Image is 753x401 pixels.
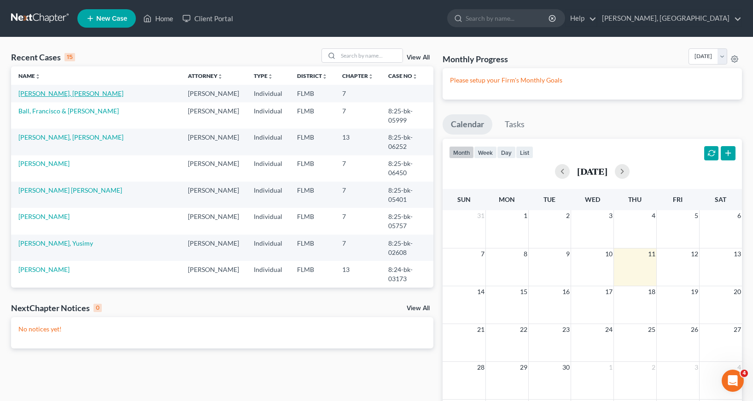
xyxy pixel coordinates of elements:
td: 13 [335,261,381,287]
span: 27 [733,324,742,335]
td: FLMB [290,261,335,287]
a: Districtunfold_more [297,72,327,79]
td: Individual [246,102,290,129]
i: unfold_more [217,74,223,79]
td: [PERSON_NAME] [181,288,246,314]
a: View All [407,54,430,61]
span: 11 [647,248,656,259]
input: Search by name... [338,49,403,62]
td: 8:24-bk-06560 [381,288,433,314]
button: list [516,146,533,159]
td: 7 [335,208,381,234]
span: 9 [565,248,571,259]
a: Attorneyunfold_more [188,72,223,79]
a: Nameunfold_more [18,72,41,79]
td: 7 [335,102,381,129]
a: [PERSON_NAME] [18,265,70,273]
td: 8:25-bk-06252 [381,129,433,155]
span: 25 [647,324,656,335]
td: FLMB [290,85,335,102]
td: 7 [335,182,381,208]
p: No notices yet! [18,324,426,334]
td: 7 [335,235,381,261]
td: [PERSON_NAME] [181,235,246,261]
span: 3 [608,210,613,221]
span: 12 [690,248,699,259]
span: 4 [736,362,742,373]
a: [PERSON_NAME], [GEOGRAPHIC_DATA] [597,10,741,27]
td: FLMB [290,288,335,314]
td: 7 [335,85,381,102]
div: Recent Cases [11,52,75,63]
h3: Monthly Progress [443,53,508,65]
td: [PERSON_NAME] [181,85,246,102]
i: unfold_more [368,74,374,79]
a: [PERSON_NAME], [PERSON_NAME] [18,89,123,97]
span: 13 [733,248,742,259]
span: New Case [96,15,127,22]
td: [PERSON_NAME] [181,129,246,155]
span: 5 [694,210,699,221]
span: 4 [741,370,748,377]
a: Client Portal [178,10,238,27]
td: 13 [335,129,381,155]
span: 2 [565,210,571,221]
input: Search by name... [466,10,550,27]
a: [PERSON_NAME] [18,212,70,220]
td: Individual [246,235,290,261]
td: FLMB [290,102,335,129]
td: FLMB [290,129,335,155]
span: 6 [736,210,742,221]
td: 8:25-bk-02608 [381,235,433,261]
td: [PERSON_NAME] [181,261,246,287]
p: Please setup your Firm's Monthly Goals [450,76,735,85]
td: Individual [246,129,290,155]
td: 7 [335,155,381,182]
span: 21 [476,324,485,335]
a: Home [139,10,178,27]
button: day [497,146,516,159]
td: FLMB [290,208,335,234]
span: 18 [647,286,656,297]
a: [PERSON_NAME], [PERSON_NAME] [18,133,123,141]
span: 4 [651,210,656,221]
span: Wed [585,195,600,203]
span: 31 [476,210,485,221]
td: FLMB [290,155,335,182]
span: Sat [715,195,726,203]
td: [PERSON_NAME] [181,182,246,208]
td: FLMB [290,235,335,261]
div: 15 [64,53,75,61]
td: 8:24-bk-03173 [381,261,433,287]
span: Tue [543,195,555,203]
td: [PERSON_NAME] [181,155,246,182]
button: week [474,146,497,159]
span: 14 [476,286,485,297]
td: 8:25-bk-05757 [381,208,433,234]
a: Ball, Francisco & [PERSON_NAME] [18,107,119,115]
a: [PERSON_NAME] [PERSON_NAME] [18,186,122,194]
span: 2 [651,362,656,373]
td: Individual [246,261,290,287]
i: unfold_more [322,74,327,79]
td: 8:25-bk-05999 [381,102,433,129]
button: month [449,146,474,159]
iframe: Intercom live chat [722,370,744,392]
td: 7 [335,288,381,314]
span: 19 [690,286,699,297]
a: View All [407,305,430,312]
span: 22 [519,324,528,335]
td: Individual [246,208,290,234]
div: 0 [93,304,102,312]
td: [PERSON_NAME] [181,102,246,129]
td: Individual [246,85,290,102]
span: 1 [608,362,613,373]
span: 30 [561,362,571,373]
td: Individual [246,155,290,182]
span: 7 [480,248,485,259]
a: Case Nounfold_more [388,72,418,79]
span: 24 [604,324,613,335]
a: Help [566,10,596,27]
i: unfold_more [412,74,418,79]
a: [PERSON_NAME], Yusimy [18,239,93,247]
